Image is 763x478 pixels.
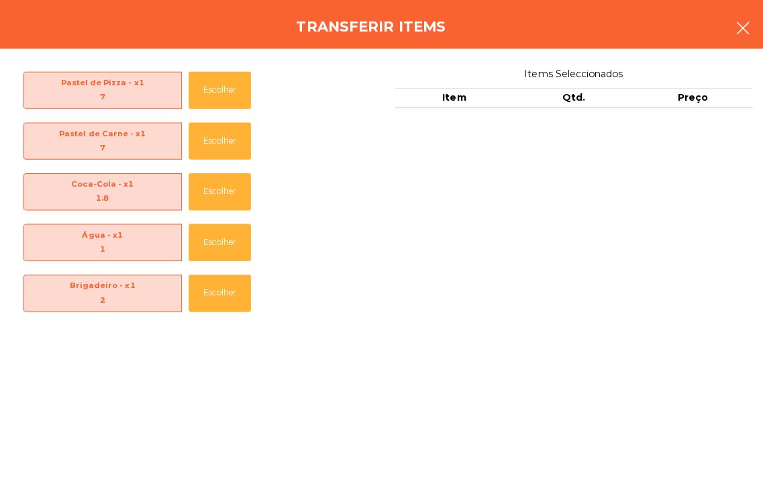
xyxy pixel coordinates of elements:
[23,126,180,154] span: Pastel de Carne - x1
[23,140,180,154] div: 7
[294,17,442,37] h4: Transferir items
[629,87,748,107] th: Preço
[510,87,629,107] th: Qtd.
[23,291,180,305] div: 2
[23,190,180,205] div: 1.8
[187,122,249,158] button: Escolher
[392,87,511,107] th: Item
[187,273,249,309] button: Escolher
[392,64,748,83] span: Items Seleccionados
[187,71,249,108] button: Escolher
[23,226,180,255] span: Água - x1
[23,89,180,104] div: 7
[23,75,180,104] span: Pastel de Pizza - x1
[23,176,180,205] span: Coca-Cola - x1
[23,277,180,305] span: Brigadeiro - x1
[187,222,249,259] button: Escolher
[187,172,249,209] button: Escolher
[23,240,180,255] div: 1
